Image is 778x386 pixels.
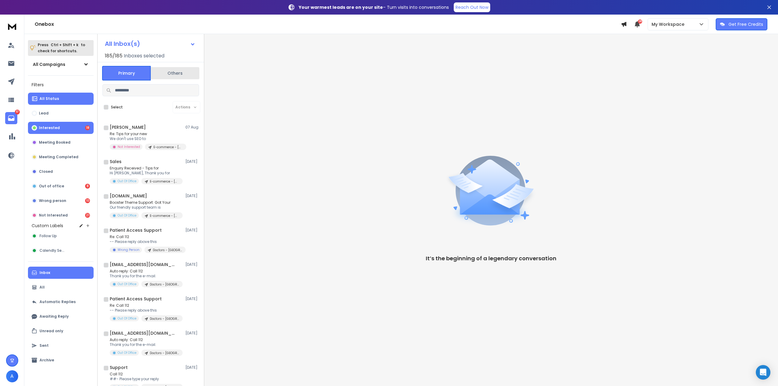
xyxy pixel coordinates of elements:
p: Hi [PERSON_NAME], Thank you for [110,171,183,176]
p: [DATE] [185,193,199,198]
h1: [DOMAIN_NAME] [110,193,147,199]
p: Out of office [39,184,64,189]
p: – Turn visits into conversations [299,4,449,10]
p: Not Interested [39,213,68,218]
p: E-commerce - [GEOGRAPHIC_DATA] [153,145,183,149]
h1: [EMAIL_ADDRESS][DOMAIN_NAME] [110,330,177,336]
div: 8 [85,184,90,189]
a: 57 [5,112,17,124]
p: E-commerce - [GEOGRAPHIC_DATA] [150,179,179,184]
button: Unread only [28,325,94,337]
p: It’s the beginning of a legendary conversation [426,254,556,263]
h1: [PERSON_NAME] [110,124,146,130]
p: 57 [15,110,20,114]
button: Inbox [28,267,94,279]
p: Call 112 [110,372,183,377]
button: Get Free Credits [716,18,767,30]
button: Primary [102,66,151,80]
p: [DATE] [185,228,199,233]
button: Wrong person10 [28,195,94,207]
p: Re: Call 112 [110,234,183,239]
button: All Status [28,93,94,105]
h1: Support [110,364,128,371]
h1: All Campaigns [33,61,65,67]
button: All Inbox(s) [100,38,200,50]
h1: All Inbox(s) [105,41,140,47]
p: Booster Theme Support: Got Your [110,200,183,205]
p: [DATE] [185,365,199,370]
p: Auto reply: Call 112 [110,269,183,274]
h1: [EMAIL_ADDRESS][DOMAIN_NAME] [110,261,177,268]
span: Follow Up [40,234,57,238]
h3: Filters [28,80,94,89]
p: ##- Please type your reply [110,377,183,381]
a: Reach Out Now [454,2,490,12]
p: All [40,285,45,290]
p: Awaiting Reply [40,314,69,319]
p: Meeting Booked [39,140,71,145]
button: Meeting Completed [28,151,94,163]
button: Others [151,67,199,80]
button: Automatic Replies [28,296,94,308]
span: 185 / 185 [105,52,122,60]
div: 18 [85,125,90,130]
p: We don't use SEO to [110,136,183,141]
p: Out Of Office [118,213,136,218]
p: Auto reply: Call 112 [110,337,183,342]
p: Out Of Office [118,282,136,286]
img: logo [6,21,18,32]
button: Follow Up [28,230,94,242]
p: 07 Aug [185,125,199,130]
p: Meeting Completed [39,155,78,159]
button: Archive [28,354,94,366]
h1: Onebox [35,21,621,28]
button: All [28,281,94,293]
p: Thank you for the e-mail. [110,342,183,347]
button: A [6,370,18,382]
button: Calendly Sent [28,244,94,257]
div: 21 [85,213,90,218]
p: Automatic Replies [40,299,76,304]
p: Doctors - [GEOGRAPHIC_DATA] [150,316,179,321]
p: Wrong Person [118,248,139,252]
button: Sent [28,340,94,352]
h1: Sales [110,159,122,165]
p: Closed [39,169,53,174]
button: Out of office8 [28,180,94,192]
p: E-commerce - [GEOGRAPHIC_DATA] [150,213,179,218]
p: Enquiry Received - Tips for [110,166,183,171]
p: Out Of Office [118,179,136,183]
span: 28 [638,19,642,24]
button: Awaiting Reply [28,310,94,323]
button: All Campaigns [28,58,94,70]
span: Calendly Sent [40,248,66,253]
p: My Workspace [652,21,687,27]
p: Re: Tips for your new [110,132,183,136]
div: 10 [85,198,90,203]
h1: Patient Access Support [110,227,162,233]
p: Press to check for shortcuts. [38,42,85,54]
p: Interested [39,125,60,130]
p: Wrong person [39,198,66,203]
p: All Status [40,96,59,101]
p: Inbox [40,270,50,275]
button: Lead [28,107,94,119]
button: Interested18 [28,122,94,134]
span: Ctrl + Shift + k [50,41,79,48]
p: [DATE] [185,262,199,267]
p: Not Interested [118,145,140,149]
p: Sent [40,343,49,348]
p: Doctors - [GEOGRAPHIC_DATA] [153,248,182,252]
p: -- Please reply above this [110,239,183,244]
p: Lead [39,111,49,116]
p: Out Of Office [118,316,136,321]
h1: Patient Access Support [110,296,162,302]
p: [DATE] [185,331,199,336]
h3: Custom Labels [32,223,63,229]
button: Closed [28,166,94,178]
p: Reach Out Now [456,4,488,10]
p: Doctors - [GEOGRAPHIC_DATA] [150,351,179,355]
h3: Inboxes selected [124,52,164,60]
p: [DATE] [185,159,199,164]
